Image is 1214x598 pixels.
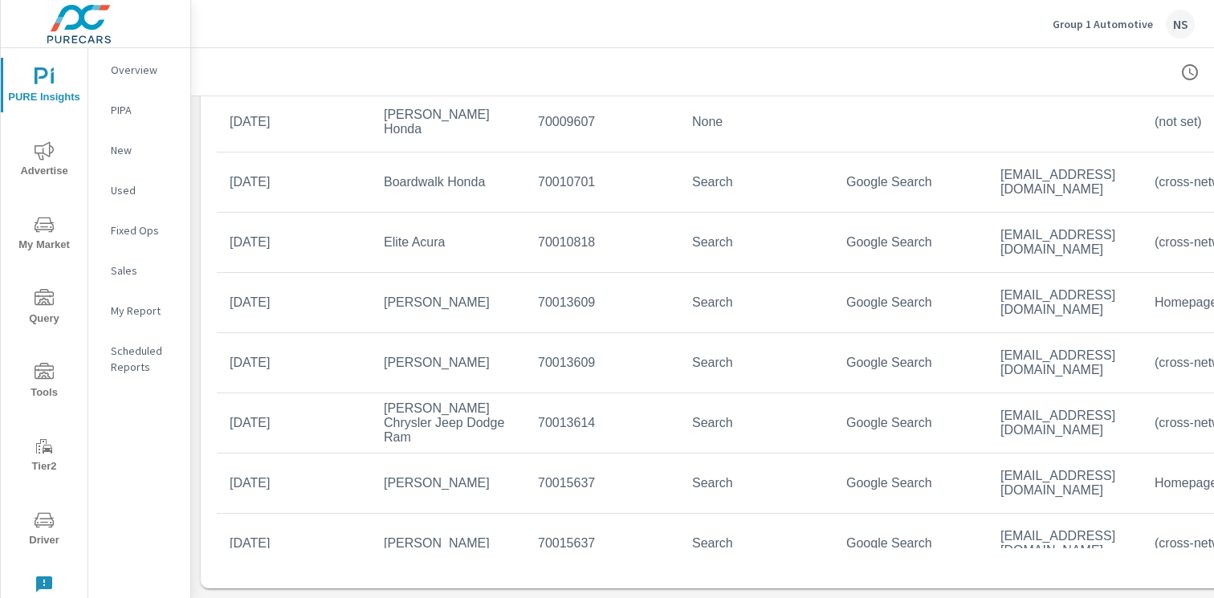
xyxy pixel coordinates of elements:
td: [DATE] [217,463,371,503]
td: Search [679,162,833,202]
p: My Report [111,303,177,319]
td: 70013609 [525,283,679,323]
td: Search [679,343,833,383]
div: New [88,138,190,162]
td: Search [679,222,833,262]
td: Google Search [833,463,988,503]
p: Used [111,182,177,198]
div: Used [88,178,190,202]
span: Tier2 [6,437,83,476]
td: 70010701 [525,162,679,202]
td: [PERSON_NAME] Chrysler Jeep Dodge Ram [371,388,525,458]
td: 70009607 [525,102,679,142]
td: [DATE] [217,102,371,142]
div: Sales [88,258,190,283]
td: Google Search [833,162,988,202]
td: Search [679,283,833,323]
td: [PERSON_NAME] [371,463,525,503]
td: 70015637 [525,463,679,503]
td: Google Search [833,523,988,563]
td: [DATE] [217,283,371,323]
p: Group 1 Automotive [1053,17,1153,31]
td: [PERSON_NAME] [371,283,525,323]
td: [EMAIL_ADDRESS][DOMAIN_NAME] [988,215,1142,270]
div: PIPA [88,98,190,122]
span: Query [6,289,83,328]
p: Sales [111,262,177,279]
div: Fixed Ops [88,218,190,242]
td: [DATE] [217,162,371,202]
td: [EMAIL_ADDRESS][DOMAIN_NAME] [988,275,1142,330]
td: [EMAIL_ADDRESS][DOMAIN_NAME] [988,456,1142,511]
td: [EMAIL_ADDRESS][DOMAIN_NAME] [988,516,1142,571]
p: New [111,142,177,158]
td: Google Search [833,403,988,443]
td: [EMAIL_ADDRESS][DOMAIN_NAME] [988,336,1142,390]
td: Elite Acura [371,222,525,262]
span: Advertise [6,141,83,181]
td: Boardwalk Honda [371,162,525,202]
td: [DATE] [217,222,371,262]
td: [DATE] [217,403,371,443]
td: 70010818 [525,222,679,262]
p: Fixed Ops [111,222,177,238]
td: 70013609 [525,343,679,383]
td: [PERSON_NAME] Honda [371,95,525,149]
td: Search [679,523,833,563]
span: Tools [6,363,83,402]
td: [EMAIL_ADDRESS][DOMAIN_NAME] [988,396,1142,450]
span: Driver [6,511,83,550]
div: Overview [88,58,190,82]
td: [PERSON_NAME] [371,523,525,563]
td: [DATE] [217,523,371,563]
td: Google Search [833,222,988,262]
p: Overview [111,62,177,78]
td: 70013614 [525,403,679,443]
td: Google Search [833,283,988,323]
td: Google Search [833,343,988,383]
td: Search [679,403,833,443]
p: PIPA [111,102,177,118]
td: [PERSON_NAME] [371,343,525,383]
p: Scheduled Reports [111,343,177,375]
td: [DATE] [217,343,371,383]
div: NS [1166,10,1195,39]
td: [EMAIL_ADDRESS][DOMAIN_NAME] [988,155,1142,210]
span: My Market [6,215,83,254]
td: Search [679,463,833,503]
td: 70015637 [525,523,679,563]
div: My Report [88,299,190,323]
td: None [679,102,833,142]
span: PURE Insights [6,67,83,107]
div: Scheduled Reports [88,339,190,379]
